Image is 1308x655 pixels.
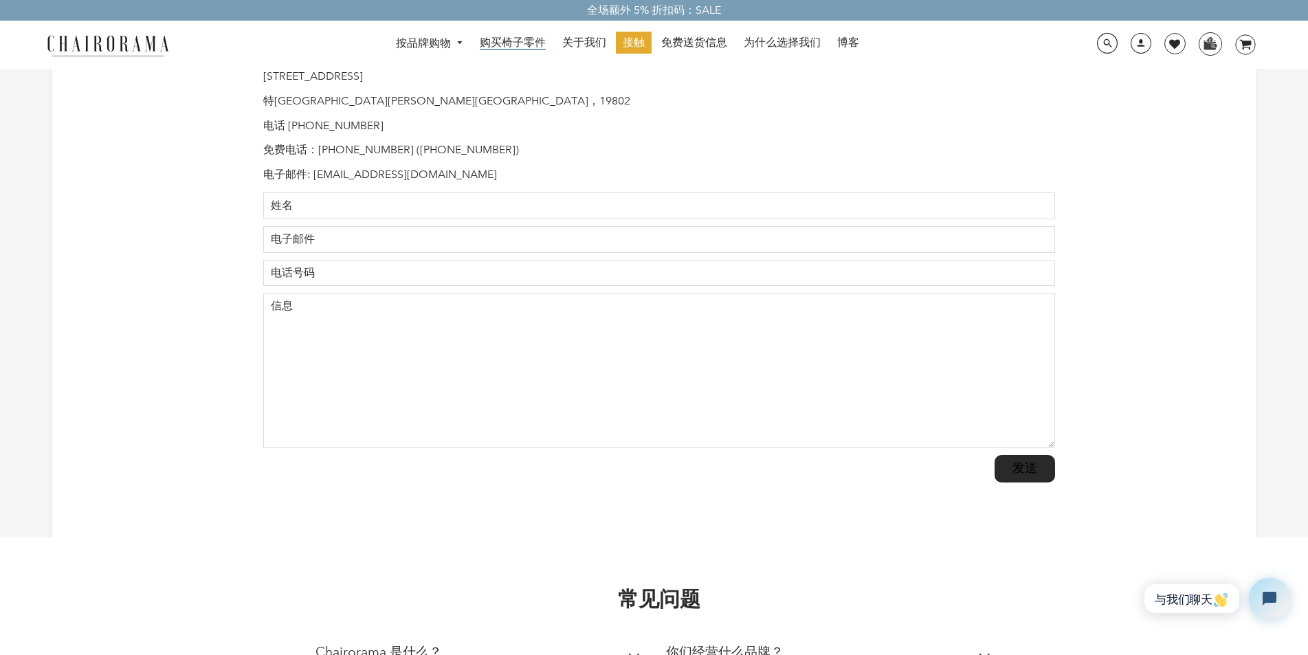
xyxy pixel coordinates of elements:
[618,586,700,612] font: 常见问题
[1120,566,1302,631] iframe: Tidio 聊天
[744,36,821,49] font: 为什么选择我们
[555,32,613,54] a: 关于我们
[39,33,177,57] img: 主席
[263,226,1055,253] input: 电子邮件
[389,33,470,54] a: 按品牌购物
[263,260,1055,287] input: 电话号码
[661,36,727,49] font: 免费送货信息
[263,119,384,132] font: 电话 [PHONE_NUMBER]
[623,36,645,49] font: 接触
[737,32,828,54] a: 为什么选择我们
[263,168,497,181] font: 电子邮件: [EMAIL_ADDRESS][DOMAIN_NAME]
[473,32,553,54] a: 购买椅子零件
[263,143,519,156] font: 免费电话：[PHONE_NUMBER] ([PHONE_NUMBER])
[837,36,859,49] font: 博客
[587,3,721,16] font: 全场额外 5% 折扣码：SALE
[263,69,363,82] font: [STREET_ADDRESS]
[654,32,734,54] a: 免费送货信息
[263,192,1055,219] input: 姓名
[995,455,1055,482] input: 发送
[1199,33,1221,54] img: WhatsApp_Image_2024-07-12_at_16.23.01.webp
[263,94,630,107] font: 特[GEOGRAPHIC_DATA][PERSON_NAME][GEOGRAPHIC_DATA]，19802
[396,36,451,49] font: 按品牌购物
[830,32,866,54] a: 博客
[562,36,606,49] font: 关于我们
[480,36,546,49] font: 购买椅子零件
[616,32,652,54] a: 接触
[235,32,1020,58] nav: 桌面导航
